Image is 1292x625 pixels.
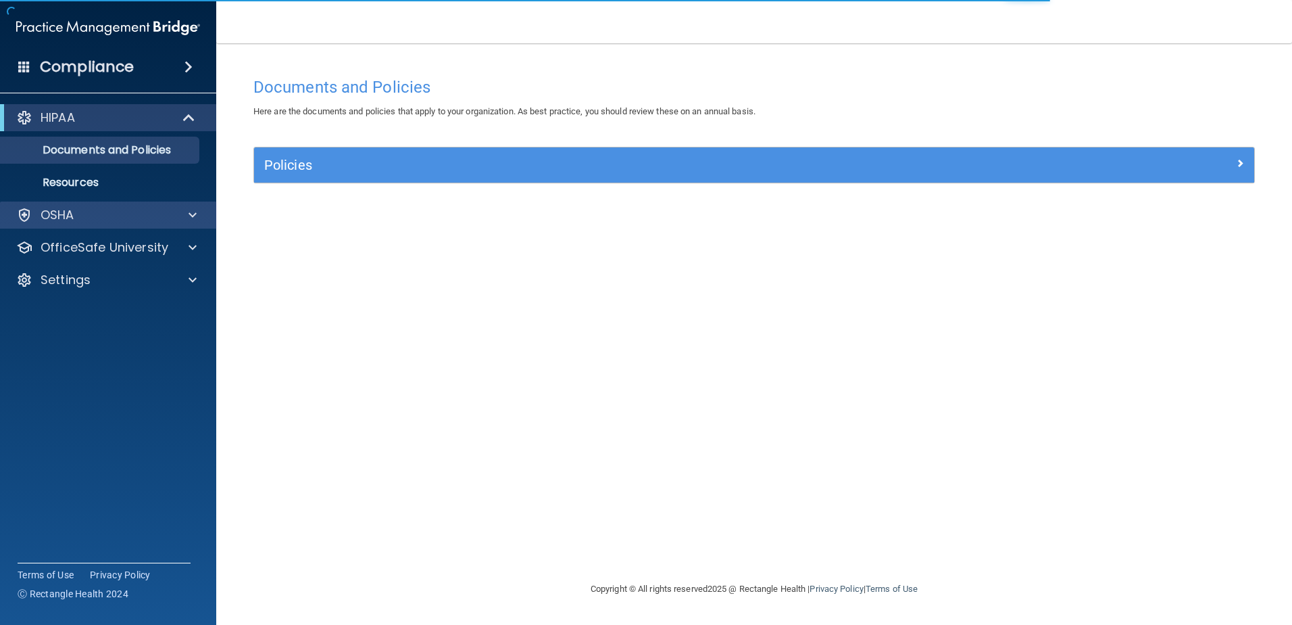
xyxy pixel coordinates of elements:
h4: Documents and Policies [253,78,1255,96]
span: Ⓒ Rectangle Health 2024 [18,587,128,601]
a: Policies [264,154,1244,176]
a: HIPAA [16,110,196,126]
img: PMB logo [16,14,200,41]
span: Here are the documents and policies that apply to your organization. As best practice, you should... [253,106,755,116]
h4: Compliance [40,57,134,76]
div: Copyright © All rights reserved 2025 @ Rectangle Health | | [507,568,1001,611]
p: OfficeSafe University [41,239,168,256]
a: Privacy Policy [810,584,863,594]
h5: Policies [264,158,994,172]
p: Resources [9,176,193,189]
p: OSHA [41,207,74,223]
p: Documents and Policies [9,143,193,157]
a: Terms of Use [866,584,918,594]
a: OSHA [16,207,197,223]
a: Privacy Policy [90,568,151,582]
p: Settings [41,272,91,288]
a: OfficeSafe University [16,239,197,256]
a: Terms of Use [18,568,74,582]
p: HIPAA [41,110,75,126]
a: Settings [16,272,197,288]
